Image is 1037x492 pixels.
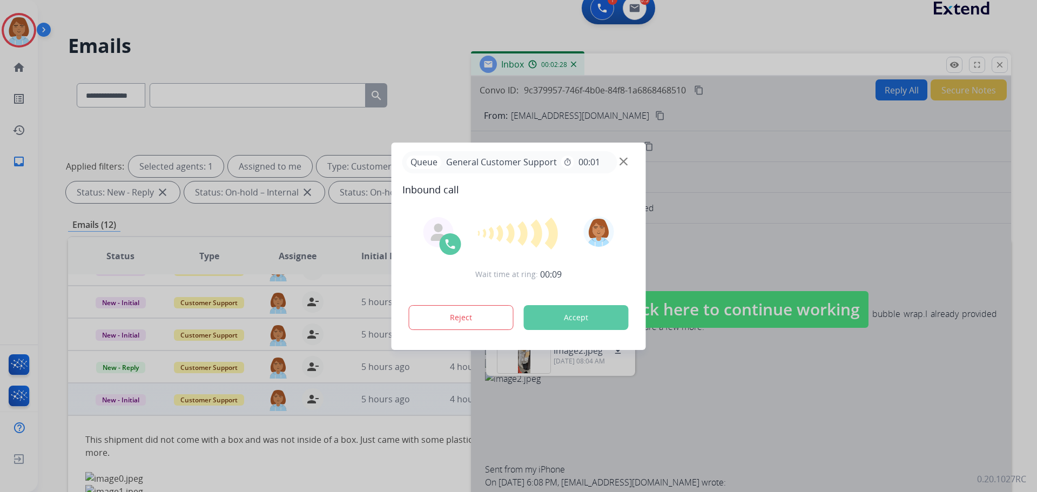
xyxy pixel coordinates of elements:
[407,156,442,169] p: Queue
[977,473,1026,486] p: 0.20.1027RC
[442,156,561,169] span: General Customer Support
[524,305,629,330] button: Accept
[563,158,572,166] mat-icon: timer
[430,224,447,241] img: agent-avatar
[578,156,600,169] span: 00:01
[402,182,635,197] span: Inbound call
[444,238,457,251] img: call-icon
[475,269,538,280] span: Wait time at ring:
[540,268,562,281] span: 00:09
[409,305,514,330] button: Reject
[583,217,614,247] img: avatar
[619,157,628,165] img: close-button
